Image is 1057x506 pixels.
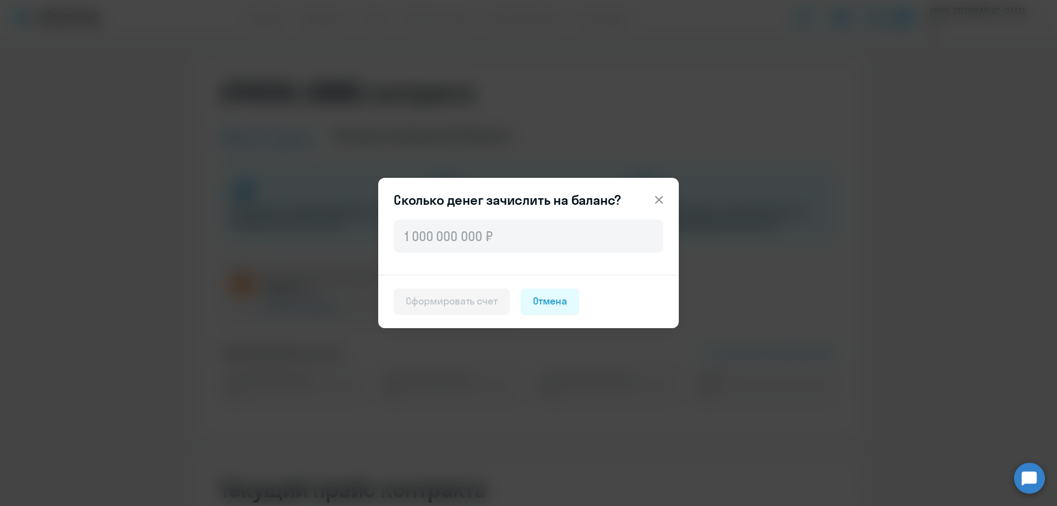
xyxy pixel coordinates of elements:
input: 1 000 000 000 ₽ [394,220,663,253]
div: Отмена [533,294,567,308]
div: Сформировать счет [406,294,498,308]
header: Сколько денег зачислить на баланс? [378,191,679,209]
button: Сформировать счет [394,289,510,315]
button: Отмена [521,289,579,315]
